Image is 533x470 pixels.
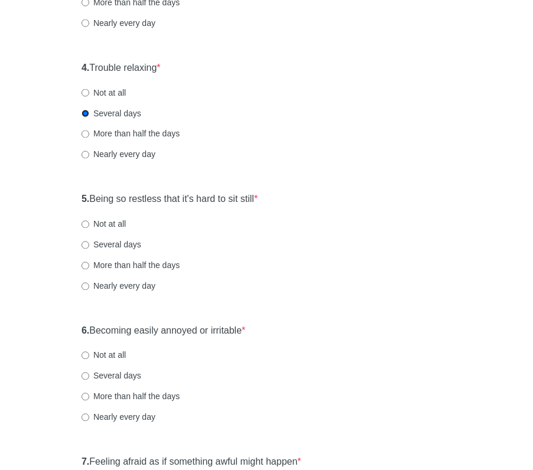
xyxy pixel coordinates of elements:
label: More than half the days [82,128,180,140]
label: Trouble relaxing [82,61,161,75]
input: Several days [82,241,89,249]
label: Feeling afraid as if something awful might happen [82,456,301,469]
strong: 4. [82,63,89,73]
input: Not at all [82,221,89,229]
label: Not at all [82,218,126,230]
label: Nearly every day [82,17,155,29]
label: Being so restless that it's hard to sit still [82,193,258,207]
strong: 5. [82,194,89,204]
label: More than half the days [82,260,180,272]
label: Several days [82,107,141,119]
input: Not at all [82,352,89,360]
strong: 6. [82,326,89,336]
label: Several days [82,370,141,382]
label: Nearly every day [82,149,155,161]
label: Nearly every day [82,280,155,292]
label: More than half the days [82,391,180,403]
input: Not at all [82,89,89,97]
label: Nearly every day [82,412,155,423]
strong: 7. [82,457,89,467]
label: Not at all [82,87,126,99]
input: Nearly every day [82,19,89,27]
input: Several days [82,373,89,380]
input: More than half the days [82,130,89,138]
label: Becoming easily annoyed or irritable [82,325,246,338]
input: Several days [82,110,89,117]
label: Not at all [82,350,126,361]
input: Nearly every day [82,414,89,422]
label: Several days [82,239,141,251]
input: Nearly every day [82,151,89,159]
input: More than half the days [82,393,89,401]
input: Nearly every day [82,283,89,291]
input: More than half the days [82,262,89,270]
